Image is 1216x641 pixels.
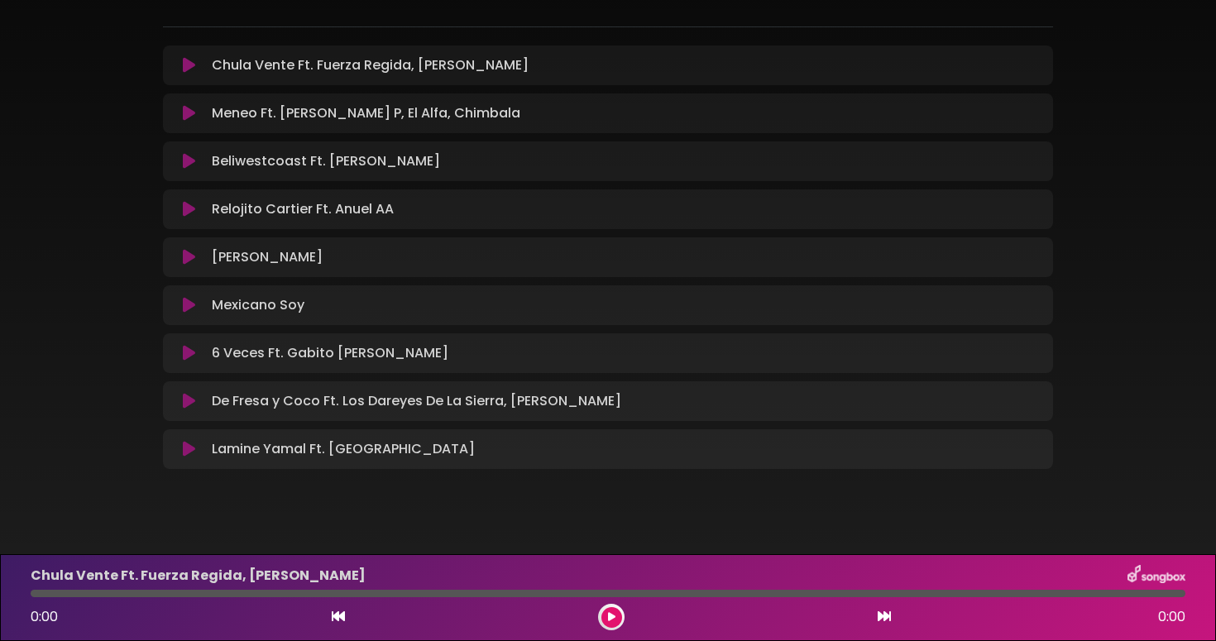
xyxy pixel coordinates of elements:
[212,55,529,75] p: Chula Vente Ft. Fuerza Regida, [PERSON_NAME]
[212,103,520,123] p: Meneo Ft. [PERSON_NAME] P, El Alfa, Chimbala
[212,295,304,315] p: Mexicano Soy
[212,343,448,363] p: 6 Veces Ft. Gabito [PERSON_NAME]
[212,199,394,219] p: Relojito Cartier Ft. Anuel AA
[212,247,323,267] p: [PERSON_NAME]
[212,439,475,459] p: Lamine Yamal Ft. [GEOGRAPHIC_DATA]
[212,391,621,411] p: De Fresa y Coco Ft. Los Dareyes De La Sierra, [PERSON_NAME]
[212,151,440,171] p: Beliwestcoast Ft. [PERSON_NAME]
